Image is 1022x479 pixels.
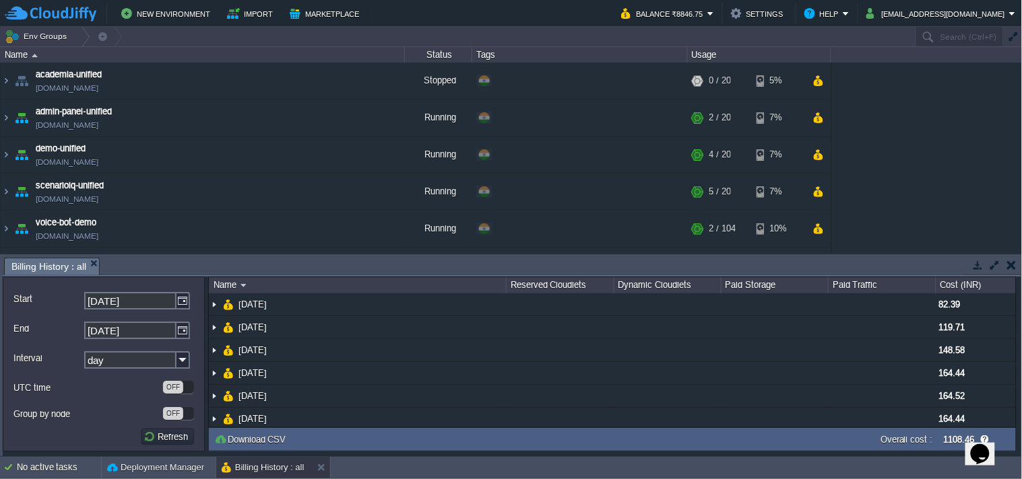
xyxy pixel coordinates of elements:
[709,248,731,284] div: 2 / 72
[1,211,11,247] img: AMDAwAAAACH5BAEAAAAALAAAAAABAAEAAAICRAEAOw==
[1,137,11,173] img: AMDAwAAAACH5BAEAAAAALAAAAAABAAEAAAICRAEAOw==
[209,293,220,316] img: AMDAwAAAACH5BAEAAAAALAAAAAABAAEAAAICRAEAOw==
[36,118,98,132] a: [DOMAIN_NAME]
[12,137,31,173] img: AMDAwAAAACH5BAEAAAAALAAAAAABAAEAAAICRAEAOw==
[12,248,31,284] img: AMDAwAAAACH5BAEAAAAALAAAAAABAAEAAAICRAEAOw==
[405,63,472,99] div: Stopped
[866,5,1009,22] button: [EMAIL_ADDRESS][DOMAIN_NAME]
[209,408,220,430] img: AMDAwAAAACH5BAEAAAAALAAAAAABAAEAAAICRAEAOw==
[237,299,269,310] a: [DATE]
[939,299,961,309] span: 82.39
[237,390,269,402] a: [DATE]
[223,316,234,338] img: AMDAwAAAACH5BAEAAAAALAAAAAABAAEAAAICRAEAOw==
[939,414,965,424] span: 164.44
[1,63,11,99] img: AMDAwAAAACH5BAEAAAAALAAAAAABAAEAAAICRAEAOw==
[209,339,220,361] img: AMDAwAAAACH5BAEAAAAALAAAAAABAAEAAAICRAEAOw==
[405,211,472,247] div: Running
[163,381,183,394] div: OFF
[757,174,800,210] div: 7%
[237,344,269,356] a: [DATE]
[406,47,472,63] div: Status
[36,216,96,229] a: voice-bot-demo
[5,5,96,22] img: CloudJiffy
[36,155,98,169] a: [DOMAIN_NAME]
[709,137,731,173] div: 4 / 20
[937,277,1016,293] div: Cost (INR)
[36,142,86,155] a: demo-unified
[223,385,234,407] img: AMDAwAAAACH5BAEAAAAALAAAAAABAAEAAAICRAEAOw==
[1,100,11,136] img: AMDAwAAAACH5BAEAAAAALAAAAAABAAEAAAICRAEAOw==
[209,316,220,338] img: AMDAwAAAACH5BAEAAAAALAAAAAABAAEAAAICRAEAOw==
[731,5,788,22] button: Settings
[36,68,102,81] a: academia-unified
[939,345,965,355] span: 148.58
[829,277,935,293] div: Paid Traffic
[757,137,800,173] div: 7%
[965,425,1009,466] iframe: chat widget
[944,435,975,445] label: 1108.46
[237,367,269,379] a: [DATE]
[709,211,736,247] div: 2 / 104
[757,63,800,99] div: 5%
[12,174,31,210] img: AMDAwAAAACH5BAEAAAAALAAAAAABAAEAAAICRAEAOw==
[214,433,290,445] button: Download CSV
[757,211,800,247] div: 10%
[709,100,731,136] div: 2 / 20
[290,5,363,22] button: Marketplace
[36,179,104,192] a: scenarioiq-unified
[13,407,162,421] label: Group by node
[405,100,472,136] div: Running
[507,277,613,293] div: Reserved Cloudlets
[12,100,31,136] img: AMDAwAAAACH5BAEAAAAALAAAAAABAAEAAAICRAEAOw==
[143,431,192,443] button: Refresh
[804,5,843,22] button: Help
[36,105,112,118] span: admin-panel-unified
[223,293,234,316] img: AMDAwAAAACH5BAEAAAAALAAAAAABAAEAAAICRAEAOw==
[223,339,234,361] img: AMDAwAAAACH5BAEAAAAALAAAAAABAAEAAAICRAEAOw==
[223,362,234,384] img: AMDAwAAAACH5BAEAAAAALAAAAAABAAEAAAICRAEAOw==
[209,385,220,407] img: AMDAwAAAACH5BAEAAAAALAAAAAABAAEAAAICRAEAOw==
[939,322,965,332] span: 119.71
[223,408,234,430] img: AMDAwAAAACH5BAEAAAAALAAAAAABAAEAAAICRAEAOw==
[241,284,247,287] img: AMDAwAAAACH5BAEAAAAALAAAAAABAAEAAAICRAEAOw==
[722,277,828,293] div: Paid Storage
[222,461,305,474] button: Billing History : all
[12,63,31,99] img: AMDAwAAAACH5BAEAAAAALAAAAAABAAEAAAICRAEAOw==
[13,292,83,306] label: Start
[13,322,83,336] label: End
[32,54,38,57] img: AMDAwAAAACH5BAEAAAAALAAAAAABAAEAAAICRAEAOw==
[227,5,278,22] button: Import
[13,351,83,365] label: Interval
[36,229,98,243] a: [DOMAIN_NAME]
[709,174,731,210] div: 5 / 20
[621,5,707,22] button: Balance ₹8846.75
[237,322,269,333] a: [DATE]
[121,5,214,22] button: New Environment
[210,277,506,293] div: Name
[615,277,721,293] div: Dynamic Cloudlets
[1,47,404,63] div: Name
[36,192,98,206] a: [DOMAIN_NAME]
[5,27,71,46] button: Env Groups
[1,174,11,210] img: AMDAwAAAACH5BAEAAAAALAAAAAABAAEAAAICRAEAOw==
[237,413,269,425] a: [DATE]
[1,248,11,284] img: AMDAwAAAACH5BAEAAAAALAAAAAABAAEAAAICRAEAOw==
[11,258,86,275] span: Billing History : all
[709,63,731,99] div: 0 / 20
[689,47,831,63] div: Usage
[405,137,472,173] div: Running
[881,435,933,445] label: Overall cost :
[757,100,800,136] div: 7%
[36,81,98,95] a: [DOMAIN_NAME]
[939,368,965,378] span: 164.44
[209,362,220,384] img: AMDAwAAAACH5BAEAAAAALAAAAAABAAEAAAICRAEAOw==
[12,211,31,247] img: AMDAwAAAACH5BAEAAAAALAAAAAABAAEAAAICRAEAOw==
